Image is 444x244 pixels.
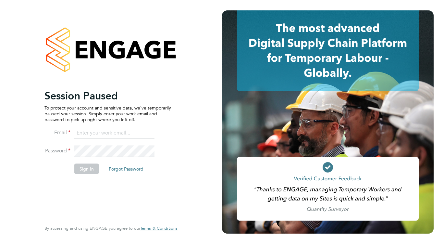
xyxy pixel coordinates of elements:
[74,163,99,174] button: Sign In
[44,225,178,231] span: By accessing and using ENGAGE you agree to our
[44,147,70,154] label: Password
[104,163,149,174] button: Forgot Password
[140,225,178,231] span: Terms & Conditions
[44,129,70,136] label: Email
[44,105,171,122] p: To protect your account and sensitive data, we've temporarily paused your session. Simply enter y...
[140,226,178,231] a: Terms & Conditions
[74,127,154,139] input: Enter your work email...
[44,89,171,102] h2: Session Paused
